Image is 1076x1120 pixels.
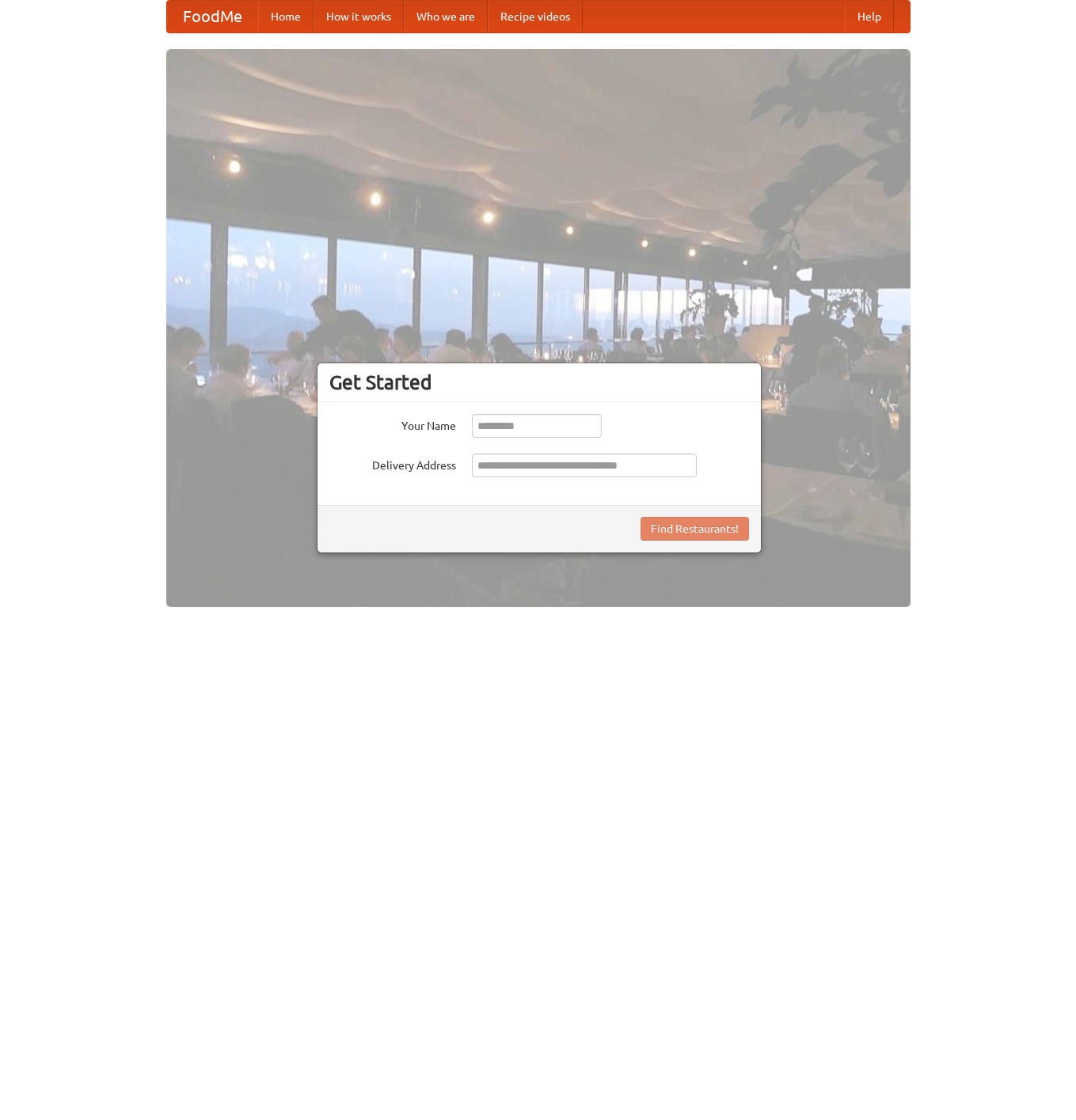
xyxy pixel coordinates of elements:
[845,1,894,32] a: Help
[641,517,749,541] button: Find Restaurants!
[329,454,456,473] label: Delivery Address
[329,370,749,394] h3: Get Started
[404,1,488,32] a: Who we are
[167,1,258,32] a: FoodMe
[488,1,583,32] a: Recipe videos
[329,414,456,434] label: Your Name
[314,1,404,32] a: How it works
[258,1,314,32] a: Home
